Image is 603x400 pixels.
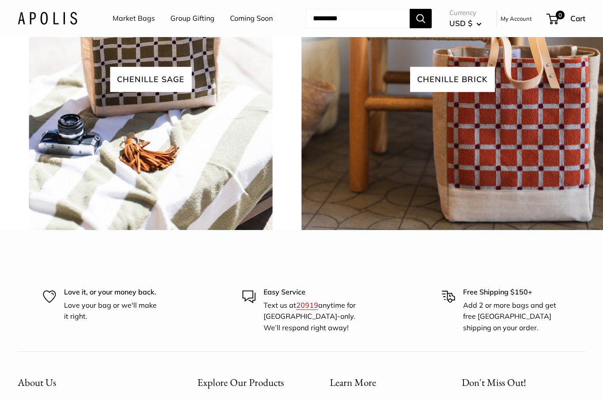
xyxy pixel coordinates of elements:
[570,14,585,23] span: Cart
[410,9,432,28] button: Search
[296,301,318,310] a: 20919
[547,11,585,26] a: 0 Cart
[18,374,166,392] button: About Us
[449,16,482,30] button: USD $
[197,376,284,389] span: Explore Our Products
[330,374,431,392] button: Learn More
[449,19,472,28] span: USD $
[501,13,532,24] a: My Account
[264,287,361,298] p: Easy Service
[110,67,192,92] span: Chenille sage
[64,287,162,298] p: Love it, or your money back.
[410,67,495,92] span: chenille brick
[463,287,561,298] p: Free Shipping $150+
[18,12,77,25] img: Apolis
[463,300,561,334] p: Add 2 or more bags and get free [GEOGRAPHIC_DATA] shipping on your order.
[113,12,155,25] a: Market Bags
[230,12,273,25] a: Coming Soon
[64,300,162,323] p: Love your bag or we'll make it right.
[264,300,361,334] p: Text us at anytime for [GEOGRAPHIC_DATA]-only. We’ll respond right away!
[330,376,376,389] span: Learn More
[18,376,56,389] span: About Us
[556,11,565,19] span: 0
[462,374,585,392] p: Don't Miss Out!
[197,374,299,392] button: Explore Our Products
[449,7,482,19] span: Currency
[306,9,410,28] input: Search...
[170,12,215,25] a: Group Gifting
